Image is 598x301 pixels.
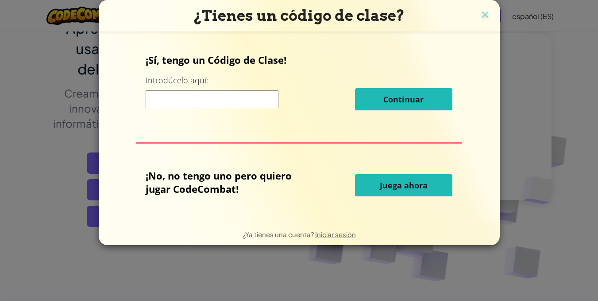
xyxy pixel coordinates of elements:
[380,180,428,191] font: Juega ahora
[315,230,356,238] a: Iniciar sesión
[194,7,405,24] font: ¿Tienes un código de clase?
[146,169,292,195] font: ¡No, no tengo uno pero quiero jugar CodeCombat!
[146,53,286,66] font: ¡Sí, tengo un Código de Clase!
[383,94,424,105] font: Continuar
[355,174,452,196] button: Juega ahora
[243,230,314,238] font: ¿Ya tienes una cuenta?
[355,88,452,110] button: Continuar
[146,75,208,86] font: Introdúcelo aquí:
[479,9,491,22] img: icono de cerrar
